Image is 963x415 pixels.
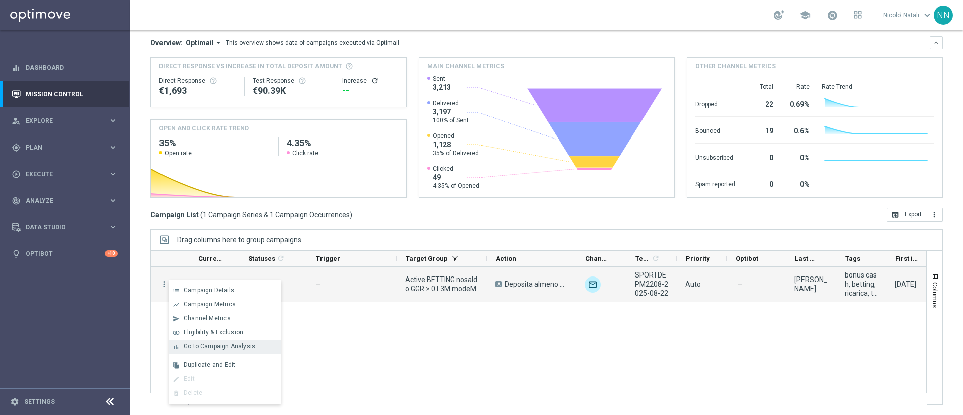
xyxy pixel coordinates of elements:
span: ( [200,210,203,219]
div: play_circle_outline Execute keyboard_arrow_right [11,170,118,178]
i: track_changes [12,196,21,205]
i: keyboard_arrow_right [108,143,118,152]
i: lightbulb [12,249,21,258]
span: Action [496,255,516,262]
div: Data Studio keyboard_arrow_right [11,223,118,231]
h2: 35% [159,137,270,149]
span: keyboard_arrow_down [922,10,933,21]
i: refresh [277,254,285,262]
div: track_changes Analyze keyboard_arrow_right [11,197,118,205]
span: Statuses [248,255,275,262]
span: Campaign Details [184,287,234,294]
div: Rate [785,83,810,91]
span: — [315,280,321,288]
span: Analyze [26,198,108,204]
span: — [737,280,743,289]
span: Columns [931,282,939,308]
button: open_in_browser Export [887,208,926,222]
div: Optibot [12,240,118,267]
div: Analyze [12,196,108,205]
span: Opened [433,132,479,140]
button: equalizer Dashboard [11,64,118,72]
a: Dashboard [26,54,118,81]
h3: Overview: [150,38,183,47]
span: Eligibility & Exclusion [184,329,243,336]
span: 3,197 [433,107,469,116]
h2: 4.35% [287,137,398,149]
div: Data Studio [12,223,108,232]
a: Mission Control [26,81,118,107]
button: gps_fixed Plan keyboard_arrow_right [11,144,118,152]
div: Total [747,83,773,91]
span: First in Range [895,255,919,262]
span: Data Studio [26,224,108,230]
i: more_vert [930,211,938,219]
span: Auto [685,280,701,288]
span: Click rate [292,149,318,157]
button: more_vert [159,280,169,289]
div: Plan [12,143,108,152]
i: file_copy [173,362,180,369]
div: Direct Response [159,77,236,85]
i: person_search [12,116,21,125]
span: Channel Metrics [184,315,231,322]
i: join_inner [173,329,180,336]
i: keyboard_arrow_right [108,196,118,205]
span: Current Status [198,255,222,262]
span: Campaign Metrics [184,301,236,308]
button: refresh [371,77,379,85]
div: +10 [105,250,118,257]
div: Unsubscribed [695,149,735,165]
span: Clicked [433,165,479,173]
span: ) [350,210,352,219]
button: Mission Control [11,90,118,98]
span: 1,128 [433,140,479,149]
span: 3,213 [433,83,451,92]
i: equalizer [12,63,21,72]
h4: Other channel metrics [695,62,776,71]
h4: OPEN AND CLICK RATE TREND [159,124,249,133]
span: Explore [26,118,108,124]
span: Delivered [433,99,469,107]
div: This overview shows data of campaigns executed via Optimail [226,38,399,47]
button: keyboard_arrow_down [930,36,943,49]
span: Calculate column [650,253,660,264]
i: show_chart [173,301,180,308]
span: Calculate column [275,253,285,264]
span: school [799,10,811,21]
a: Settings [24,399,55,405]
span: Execute [26,171,108,177]
div: Increase [342,77,398,85]
button: show_chart Campaign Metrics [169,298,281,312]
i: keyboard_arrow_right [108,222,118,232]
span: SPORTDEPM2208-2025-08-22 [635,270,668,298]
span: Tags [845,255,860,262]
h3: Campaign List [150,210,352,219]
span: Plan [26,145,108,151]
h4: Main channel metrics [427,62,504,71]
button: Optimail arrow_drop_down [183,38,226,47]
span: bonus cash, betting, ricarica, talent + expert, upselling [845,270,878,298]
div: 0.69% [785,95,810,111]
div: Rate Trend [822,83,934,91]
div: 0 [747,149,773,165]
div: 0.6% [785,122,810,138]
img: Optimail [585,276,601,293]
span: 35% of Delivered [433,149,479,157]
div: €1,693 [159,85,236,97]
button: join_inner Eligibility & Exclusion [169,326,281,340]
span: Trigger [316,255,340,262]
span: Go to Campaign Analysis [184,343,255,350]
div: 0% [785,175,810,191]
button: lightbulb Optibot +10 [11,250,118,258]
button: send Channel Metrics [169,312,281,326]
div: 0 [747,175,773,191]
button: person_search Explore keyboard_arrow_right [11,117,118,125]
i: list [173,287,180,294]
div: NN [934,6,953,25]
